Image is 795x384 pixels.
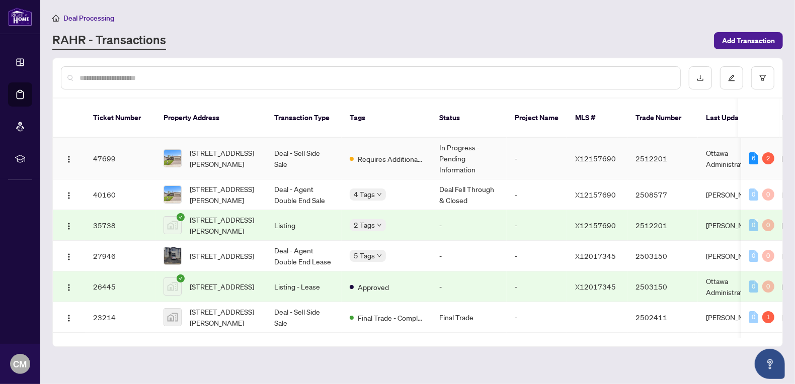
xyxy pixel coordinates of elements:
[266,210,342,241] td: Listing
[8,8,32,26] img: logo
[61,278,77,295] button: Logo
[749,311,758,323] div: 0
[507,99,567,138] th: Project Name
[164,247,181,264] img: thumbnail-img
[759,74,766,81] span: filter
[755,349,785,379] button: Open asap
[714,32,783,49] button: Add Transaction
[342,99,431,138] th: Tags
[354,188,375,200] span: 4 Tags
[762,280,774,293] div: 0
[627,271,698,302] td: 2503150
[358,281,389,293] span: Approved
[65,314,73,322] img: Logo
[190,250,254,261] span: [STREET_ADDRESS]
[377,192,382,197] span: down
[698,241,773,271] td: [PERSON_NAME]
[749,152,758,164] div: 6
[749,188,758,201] div: 0
[627,99,698,138] th: Trade Number
[155,99,266,138] th: Property Address
[762,188,774,201] div: 0
[698,179,773,210] td: [PERSON_NAME]
[627,302,698,333] td: 2502411
[689,66,712,89] button: download
[575,190,616,199] span: X12157690
[698,271,773,302] td: Ottawa Administrator
[698,302,773,333] td: [PERSON_NAME]
[164,278,181,295] img: thumbnail-img
[266,302,342,333] td: Deal - Sell Side Sale
[65,253,73,261] img: Logo
[65,222,73,230] img: Logo
[266,138,342,179] td: Deal - Sell Side Sale
[720,66,743,89] button: edit
[177,274,185,282] span: check-circle
[266,99,342,138] th: Transaction Type
[507,179,567,210] td: -
[85,179,155,210] td: 40160
[627,179,698,210] td: 2508577
[431,241,507,271] td: -
[575,282,616,291] span: X12017345
[164,150,181,167] img: thumbnail-img
[431,271,507,302] td: -
[85,302,155,333] td: 23214
[762,219,774,231] div: 0
[354,250,375,261] span: 5 Tags
[61,217,77,233] button: Logo
[575,251,616,260] span: X12017345
[266,179,342,210] td: Deal - Agent Double End Sale
[431,99,507,138] th: Status
[85,138,155,179] td: 47699
[722,33,775,49] span: Add Transaction
[698,99,773,138] th: Last Updated By
[627,138,698,179] td: 2512201
[431,302,507,333] td: Final Trade
[698,138,773,179] td: Ottawa Administrator
[190,281,254,292] span: [STREET_ADDRESS]
[190,306,258,328] span: [STREET_ADDRESS][PERSON_NAME]
[377,223,382,228] span: down
[358,153,423,164] span: Requires Additional Docs
[14,357,27,371] span: CM
[65,155,73,163] img: Logo
[164,217,181,234] img: thumbnail-img
[52,15,59,22] span: home
[85,271,155,302] td: 26445
[266,241,342,271] td: Deal - Agent Double End Lease
[85,210,155,241] td: 35738
[698,210,773,241] td: [PERSON_NAME]
[85,241,155,271] td: 27946
[65,283,73,292] img: Logo
[354,219,375,231] span: 2 Tags
[358,312,423,323] span: Final Trade - Completed
[61,150,77,166] button: Logo
[190,214,258,236] span: [STREET_ADDRESS][PERSON_NAME]
[507,302,567,333] td: -
[164,186,181,203] img: thumbnail-img
[377,253,382,258] span: down
[61,248,77,264] button: Logo
[507,210,567,241] td: -
[63,14,114,23] span: Deal Processing
[190,147,258,169] span: [STREET_ADDRESS][PERSON_NAME]
[728,74,735,81] span: edit
[762,250,774,262] div: 0
[749,250,758,262] div: 0
[431,210,507,241] td: -
[751,66,774,89] button: filter
[627,210,698,241] td: 2512201
[507,138,567,179] td: -
[190,183,258,206] span: [STREET_ADDRESS][PERSON_NAME]
[65,191,73,200] img: Logo
[52,32,166,50] a: RAHR - Transactions
[749,219,758,231] div: 0
[266,271,342,302] td: Listing - Lease
[749,280,758,293] div: 0
[567,99,627,138] th: MLS #
[61,186,77,203] button: Logo
[507,271,567,302] td: -
[431,179,507,210] td: Deal Fell Through & Closed
[575,221,616,230] span: X12157690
